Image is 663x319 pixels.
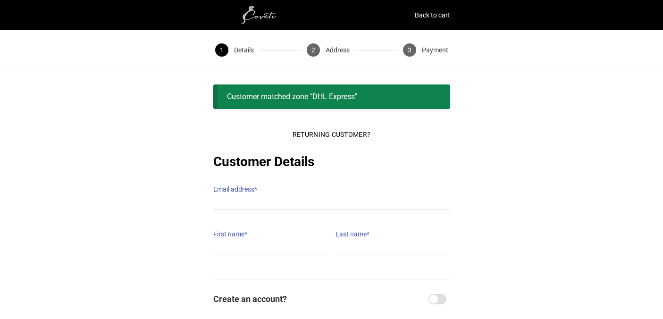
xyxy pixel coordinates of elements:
[396,30,455,70] button: 3 Payment
[213,84,450,109] div: Customer matched zone "DHL Express"
[307,43,320,57] span: 2
[213,6,308,25] img: white1.png
[234,43,254,57] span: Details
[336,227,450,241] label: Last name
[209,30,260,70] button: 1 Details
[422,43,448,57] span: Payment
[213,183,450,196] label: Email address
[415,8,450,22] a: Back to cart
[213,227,328,241] label: First name
[213,291,427,308] span: Create an account?
[285,124,378,145] button: Returning Customer?
[300,30,356,70] button: 2 Address
[326,43,350,57] span: Address
[403,43,416,57] span: 3
[213,152,450,171] h2: Customer Details
[215,43,228,57] span: 1
[428,294,446,304] input: Create an account?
